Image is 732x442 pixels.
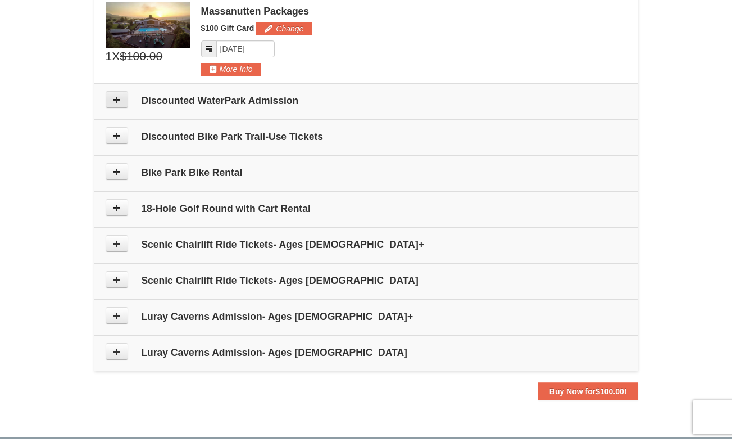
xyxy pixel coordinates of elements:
[106,203,627,214] h4: 18-Hole Golf Round with Cart Rental
[112,48,120,65] span: X
[106,2,190,48] img: 6619879-1.jpg
[201,6,627,17] div: Massanutten Packages
[201,24,254,33] span: $100 Gift Card
[106,275,627,286] h4: Scenic Chairlift Ride Tickets- Ages [DEMOGRAPHIC_DATA]
[538,382,638,400] button: Buy Now for$100.00!
[106,311,627,322] h4: Luray Caverns Admission- Ages [DEMOGRAPHIC_DATA]+
[595,387,624,396] span: $100.00
[106,347,627,358] h4: Luray Caverns Admission- Ages [DEMOGRAPHIC_DATA]
[106,95,627,106] h4: Discounted WaterPark Admission
[106,131,627,142] h4: Discounted Bike Park Trail-Use Tickets
[106,48,112,65] span: 1
[256,22,312,35] button: Change
[201,63,261,75] button: More Info
[120,48,162,65] span: $100.00
[549,387,627,396] strong: Buy Now for !
[106,239,627,250] h4: Scenic Chairlift Ride Tickets- Ages [DEMOGRAPHIC_DATA]+
[106,167,627,178] h4: Bike Park Bike Rental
